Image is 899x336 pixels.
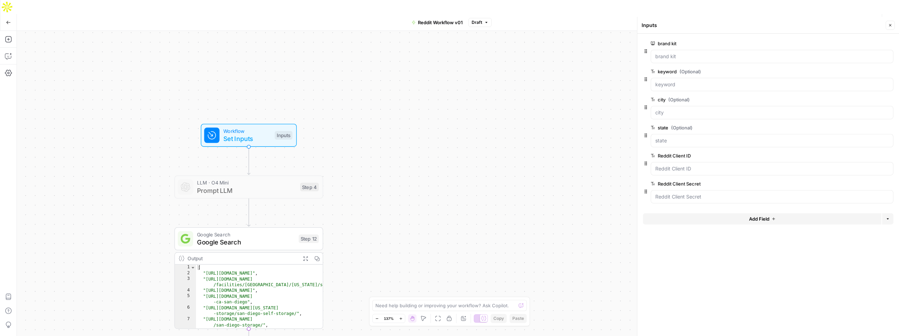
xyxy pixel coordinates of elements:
[175,276,196,288] div: 3
[247,147,250,174] g: Edge from start to step_4
[468,18,492,27] button: Draft
[247,199,250,226] g: Edge from step_4 to step_12
[275,131,293,140] div: Inputs
[197,231,295,238] span: Google Search
[175,124,323,147] div: WorkflowSet InputsInputs
[651,68,854,75] label: keyword
[655,81,889,88] input: keyword
[493,315,504,322] span: Copy
[223,127,271,135] span: Workflow
[472,19,482,26] span: Draft
[175,175,323,199] div: LLM · O4 MiniPrompt LLMStep 4
[671,124,693,131] span: (Optional)
[680,68,701,75] span: (Optional)
[197,179,296,187] span: LLM · O4 Mini
[197,237,295,247] span: Google Search
[655,109,889,116] input: city
[510,314,527,323] button: Paste
[197,186,296,195] span: Prompt LLM
[655,53,889,60] input: brand kit
[300,183,319,191] div: Step 4
[512,315,524,322] span: Paste
[175,305,196,316] div: 6
[407,17,467,28] button: Reddit Workflow v01
[655,165,889,172] input: Reddit Client ID
[651,152,854,159] label: Reddit Client ID
[655,137,889,144] input: state
[651,40,854,47] label: brand kit
[749,215,769,222] span: Add Field
[668,96,690,103] span: (Optional)
[188,255,297,262] div: Output
[175,288,196,293] div: 4
[642,22,884,29] div: Inputs
[175,265,196,270] div: 1
[651,124,854,131] label: state
[651,96,854,103] label: city
[384,316,394,321] span: 137%
[655,193,889,200] input: Reddit Client Secret
[175,227,323,329] div: Google SearchGoogle SearchStep 12Output[ "[URL][DOMAIN_NAME]", "[URL][DOMAIN_NAME] /facilities/[G...
[418,19,463,26] span: Reddit Workflow v01
[491,314,507,323] button: Copy
[299,234,319,243] div: Step 12
[223,134,271,143] span: Set Inputs
[175,270,196,276] div: 2
[643,213,881,224] button: Add Field
[651,180,854,187] label: Reddit Client Secret
[175,316,196,328] div: 7
[190,265,196,270] span: Toggle code folding, rows 1 through 16
[175,294,196,305] div: 5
